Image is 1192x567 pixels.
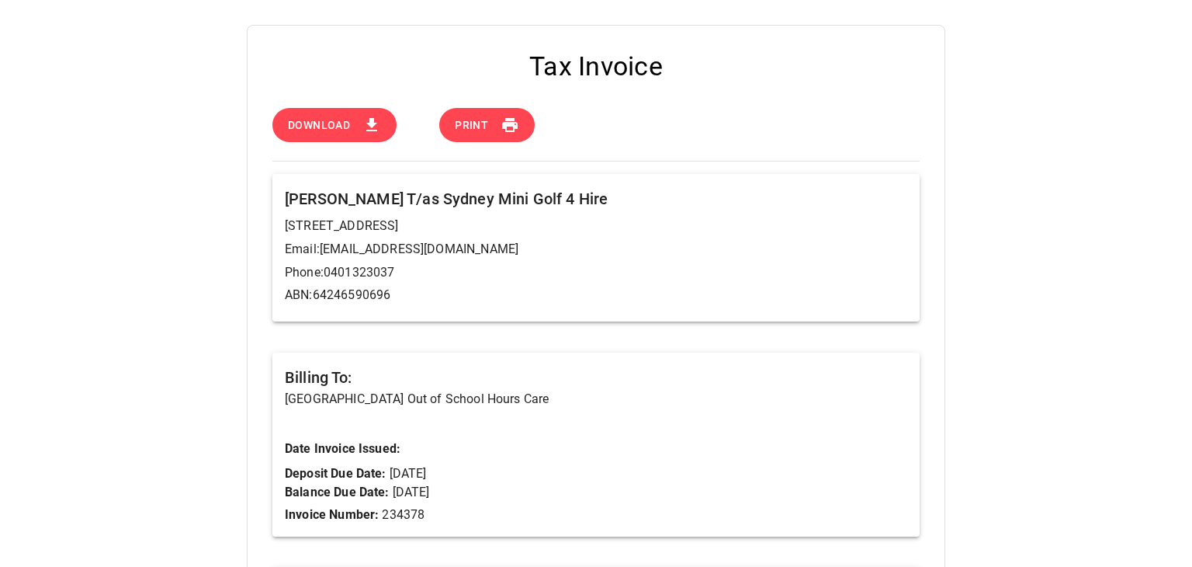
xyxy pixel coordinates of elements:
button: Download [272,108,397,143]
p: Email: [EMAIL_ADDRESS][DOMAIN_NAME] [285,240,907,259]
b: Balance Due Date: [285,485,390,499]
b: Invoice Number: [285,507,379,522]
p: [STREET_ADDRESS] [285,217,907,235]
h4: Tax Invoice [272,50,920,83]
p: [GEOGRAPHIC_DATA] Out of School Hours Care [285,390,907,409]
p: [DATE] [285,464,427,483]
p: [DATE] [285,483,430,502]
p: Phone: 0401323037 [285,263,907,282]
p: 234378 [285,506,907,524]
h6: [PERSON_NAME] T/as Sydney Mini Golf 4 Hire [285,186,907,211]
span: Download [288,116,350,135]
p: ABN: 64246590696 [285,286,907,304]
button: Print [439,108,535,143]
span: Print [455,116,488,135]
b: Deposit Due Date: [285,466,386,481]
h6: Billing To: [285,365,907,390]
b: Date Invoice Issued: [285,441,400,456]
